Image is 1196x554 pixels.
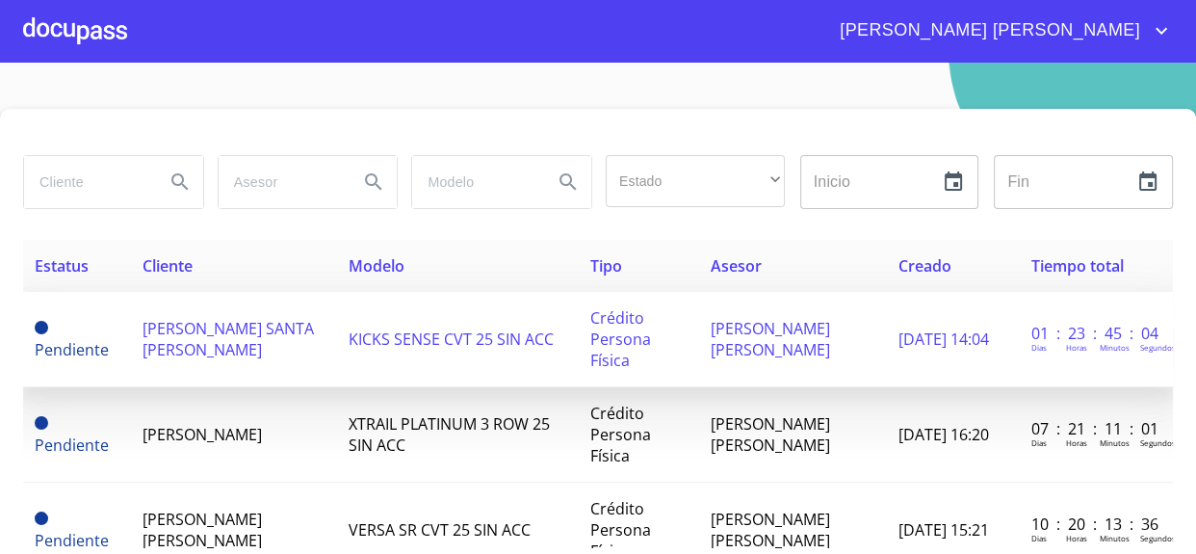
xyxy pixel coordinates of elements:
span: Estatus [35,255,89,277]
p: Segundos [1140,533,1176,543]
span: [PERSON_NAME] [PERSON_NAME] [825,15,1150,46]
span: [PERSON_NAME] [PERSON_NAME] [711,318,830,360]
div: ​ [606,155,785,207]
span: Modelo [349,255,404,277]
button: Search [157,159,203,205]
p: Dias [1031,342,1047,353]
span: [DATE] 14:04 [898,329,989,350]
span: [DATE] 16:20 [898,424,989,445]
p: Dias [1031,437,1047,448]
span: Pendiente [35,512,48,525]
p: Horas [1066,437,1087,448]
span: Pendiente [35,321,48,334]
span: Creado [898,255,951,277]
p: Horas [1066,533,1087,543]
span: KICKS SENSE CVT 25 SIN ACC [349,329,554,350]
span: [PERSON_NAME] [143,424,262,445]
span: Tiempo total [1031,255,1124,277]
button: Search [545,159,591,205]
span: Pendiente [35,339,109,360]
span: Tipo [590,255,622,277]
button: Search [351,159,397,205]
span: Asesor [711,255,762,277]
span: [PERSON_NAME] [PERSON_NAME] [711,509,830,551]
span: Pendiente [35,416,48,430]
span: VERSA SR CVT 25 SIN ACC [349,519,531,541]
p: Minutos [1100,437,1130,448]
span: XTRAIL PLATINUM 3 ROW 25 SIN ACC [349,413,550,456]
button: account of current user [825,15,1173,46]
span: [DATE] 15:21 [898,519,989,541]
span: Crédito Persona Física [590,403,651,466]
p: 01 : 23 : 45 : 04 [1031,323,1161,344]
input: search [219,156,344,208]
span: [PERSON_NAME] SANTA [PERSON_NAME] [143,318,314,360]
p: 10 : 20 : 13 : 36 [1031,514,1161,535]
p: Segundos [1140,342,1176,353]
span: Pendiente [35,435,109,456]
span: [PERSON_NAME] [PERSON_NAME] [711,413,830,456]
input: search [24,156,149,208]
p: 07 : 21 : 11 : 01 [1031,418,1161,439]
p: Minutos [1100,533,1130,543]
span: Crédito Persona Física [590,307,651,371]
p: Minutos [1100,342,1130,353]
span: Cliente [143,255,193,277]
span: Pendiente [35,530,109,551]
span: [PERSON_NAME] [PERSON_NAME] [143,509,262,551]
input: search [412,156,537,208]
p: Horas [1066,342,1087,353]
p: Dias [1031,533,1047,543]
p: Segundos [1140,437,1176,448]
